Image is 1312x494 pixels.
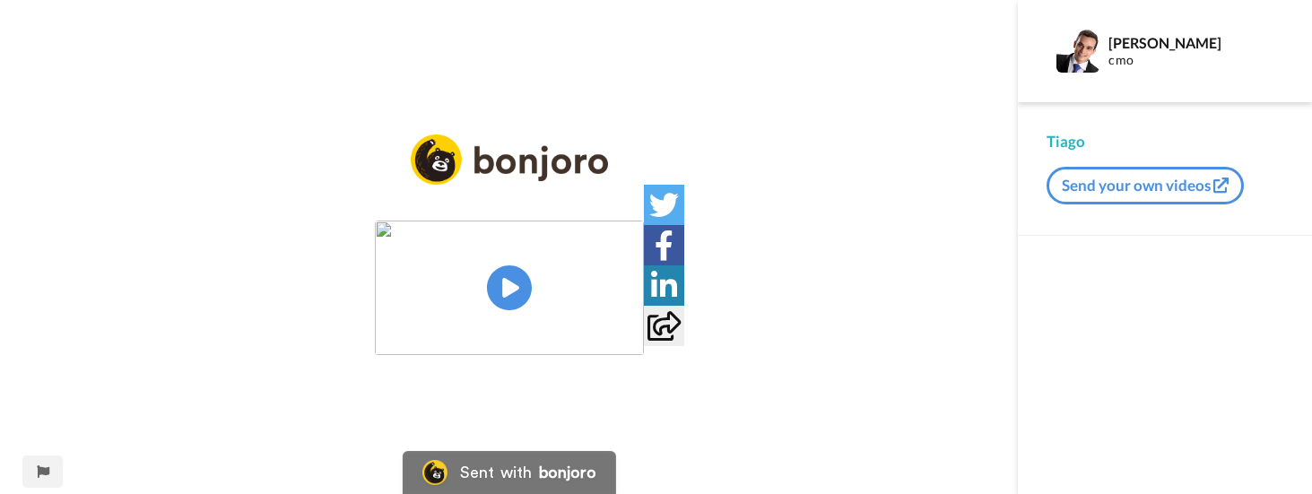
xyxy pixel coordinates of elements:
[1047,131,1283,152] div: Tiago
[539,464,596,481] div: bonjoro
[1047,167,1244,204] button: Send your own videos
[403,451,616,494] a: Bonjoro LogoSent withbonjoro
[375,221,644,355] img: d367452e-04de-4ae2-bda9-f8a00cc4f49b.jpg
[1108,34,1282,51] div: [PERSON_NAME]
[460,464,532,481] div: Sent with
[411,134,608,186] img: logo_full.png
[422,460,447,485] img: Bonjoro Logo
[1056,30,1099,73] img: Profile Image
[1108,53,1282,68] div: cmo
